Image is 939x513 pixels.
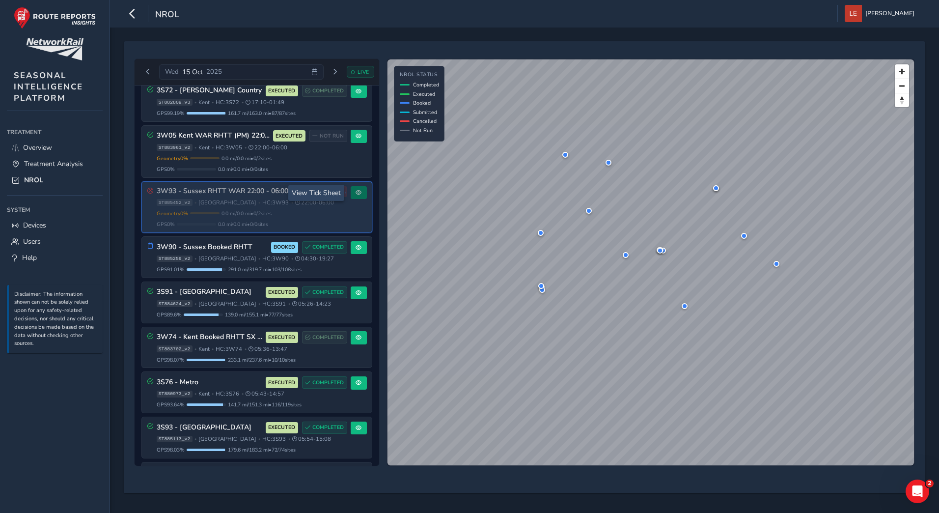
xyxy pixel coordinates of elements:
[218,221,268,228] span: 0.0 mi / 0.0 mi • 0 / 0 sites
[194,346,196,352] span: •
[216,345,242,353] span: HC: 3W74
[157,166,175,173] span: GPS 0 %
[926,480,934,487] span: 2
[845,5,918,22] button: [PERSON_NAME]
[295,199,334,206] span: 22:00 - 06:00
[413,99,431,107] span: Booked
[312,288,344,296] span: COMPLETED
[7,202,103,217] div: System
[194,145,196,150] span: •
[14,7,96,29] img: rr logo
[221,155,272,162] span: 0.0 mi / 0.0 mi • 0 / 2 sites
[295,255,334,262] span: 04:30 - 19:27
[182,67,203,77] span: 15 Oct
[155,8,179,22] span: NROL
[288,436,290,442] span: •
[198,144,210,151] span: Kent
[262,199,289,206] span: HC: 3W93
[242,391,244,397] span: •
[216,99,239,106] span: HC: 3S72
[157,345,193,352] span: ST883702_v2
[212,391,214,397] span: •
[292,435,331,443] span: 05:54 - 15:08
[157,424,262,432] h3: 3S93 - [GEOGRAPHIC_DATA]
[194,100,196,105] span: •
[245,346,247,352] span: •
[198,99,210,106] span: Kent
[157,144,193,151] span: ST883961_v2
[228,401,302,408] span: 141.7 mi / 151.3 mi • 116 / 119 sites
[165,67,179,76] span: Wed
[7,156,103,172] a: Treatment Analysis
[7,217,103,233] a: Devices
[327,66,343,78] button: Next day
[228,446,296,454] span: 179.6 mi / 183.2 mi • 72 / 74 sites
[246,99,284,106] span: 17:10 - 01:49
[228,356,296,364] span: 233.1 mi / 237.6 mi • 10 / 10 sites
[157,221,175,228] span: GPS 0 %
[292,300,331,308] span: 05:26 - 14:23
[258,256,260,261] span: •
[245,145,247,150] span: •
[320,132,344,140] span: NOT RUN
[157,266,185,273] span: GPS 91.01 %
[312,334,344,342] span: COMPLETED
[157,356,185,364] span: GPS 98.07 %
[895,93,909,107] button: Reset bearing to north
[7,140,103,156] a: Overview
[291,200,293,205] span: •
[24,159,83,169] span: Treatment Analysis
[268,424,295,431] span: EXECUTED
[206,67,222,76] span: 2025
[258,200,260,205] span: •
[198,390,210,398] span: Kent
[895,79,909,93] button: Zoom out
[262,435,286,443] span: HC: 3S93
[7,250,103,266] a: Help
[249,345,287,353] span: 05:36 - 13:47
[312,87,344,95] span: COMPLETED
[212,145,214,150] span: •
[198,435,256,443] span: [GEOGRAPHIC_DATA]
[157,155,188,162] span: Geometry 0 %
[7,233,103,250] a: Users
[26,38,83,60] img: customer logo
[221,210,272,217] span: 0.0 mi / 0.0 mi • 0 / 2 sites
[865,5,914,22] span: [PERSON_NAME]
[268,87,295,95] span: EXECUTED
[198,345,210,353] span: Kent
[268,288,295,296] span: EXECUTED
[157,446,185,454] span: GPS 98.03 %
[7,125,103,140] div: Treatment
[23,237,41,246] span: Users
[157,187,308,196] h3: 3W93 - Sussex RHTT WAR 22:00 - 06:00
[194,301,196,307] span: •
[198,300,256,308] span: [GEOGRAPHIC_DATA]
[157,401,185,408] span: GPS 93.64 %
[157,288,262,296] h3: 3S91 - [GEOGRAPHIC_DATA]
[228,110,296,117] span: 161.7 mi / 163.0 mi • 87 / 87 sites
[157,436,193,443] span: ST885113_v2
[268,379,295,387] span: EXECUTED
[23,221,46,230] span: Devices
[249,144,287,151] span: 22:00 - 06:00
[413,117,437,125] span: Cancelled
[7,172,103,188] a: NROL
[288,301,290,307] span: •
[198,199,256,206] span: [GEOGRAPHIC_DATA]
[228,266,302,273] span: 291.0 mi / 319.7 mi • 103 / 108 sites
[157,311,182,318] span: GPS 89.6 %
[198,255,256,262] span: [GEOGRAPHIC_DATA]
[194,436,196,442] span: •
[262,300,286,308] span: HC: 3S91
[24,175,43,185] span: NROL
[387,59,914,465] canvas: Map
[218,166,268,173] span: 0.0 mi / 0.0 mi • 0 / 0 sites
[413,81,439,88] span: Completed
[312,379,344,387] span: COMPLETED
[194,200,196,205] span: •
[157,132,270,140] h3: 3W05 Kent WAR RHTT (PM) 22:00 - 06:00
[258,301,260,307] span: •
[157,333,262,342] h3: 3W74 - Kent Booked RHTT SX (AM)
[157,243,268,252] h3: 3W90 - Sussex Booked RHTT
